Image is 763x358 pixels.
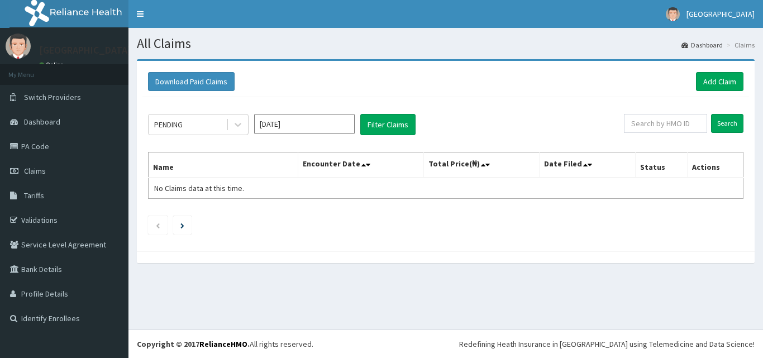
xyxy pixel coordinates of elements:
[24,117,60,127] span: Dashboard
[24,190,44,201] span: Tariffs
[459,338,755,350] div: Redefining Heath Insurance in [GEOGRAPHIC_DATA] using Telemedicine and Data Science!
[681,40,723,50] a: Dashboard
[180,220,184,230] a: Next page
[137,36,755,51] h1: All Claims
[686,9,755,19] span: [GEOGRAPHIC_DATA]
[6,34,31,59] img: User Image
[39,45,131,55] p: [GEOGRAPHIC_DATA]
[199,339,247,349] a: RelianceHMO
[254,114,355,134] input: Select Month and Year
[423,152,540,178] th: Total Price(₦)
[137,339,250,349] strong: Copyright © 2017 .
[360,114,416,135] button: Filter Claims
[148,72,235,91] button: Download Paid Claims
[666,7,680,21] img: User Image
[711,114,743,133] input: Search
[24,166,46,176] span: Claims
[24,92,81,102] span: Switch Providers
[724,40,755,50] li: Claims
[149,152,298,178] th: Name
[624,114,707,133] input: Search by HMO ID
[696,72,743,91] a: Add Claim
[298,152,423,178] th: Encounter Date
[155,220,160,230] a: Previous page
[687,152,743,178] th: Actions
[128,330,763,358] footer: All rights reserved.
[154,183,244,193] span: No Claims data at this time.
[39,61,66,69] a: Online
[636,152,688,178] th: Status
[154,119,183,130] div: PENDING
[540,152,636,178] th: Date Filed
